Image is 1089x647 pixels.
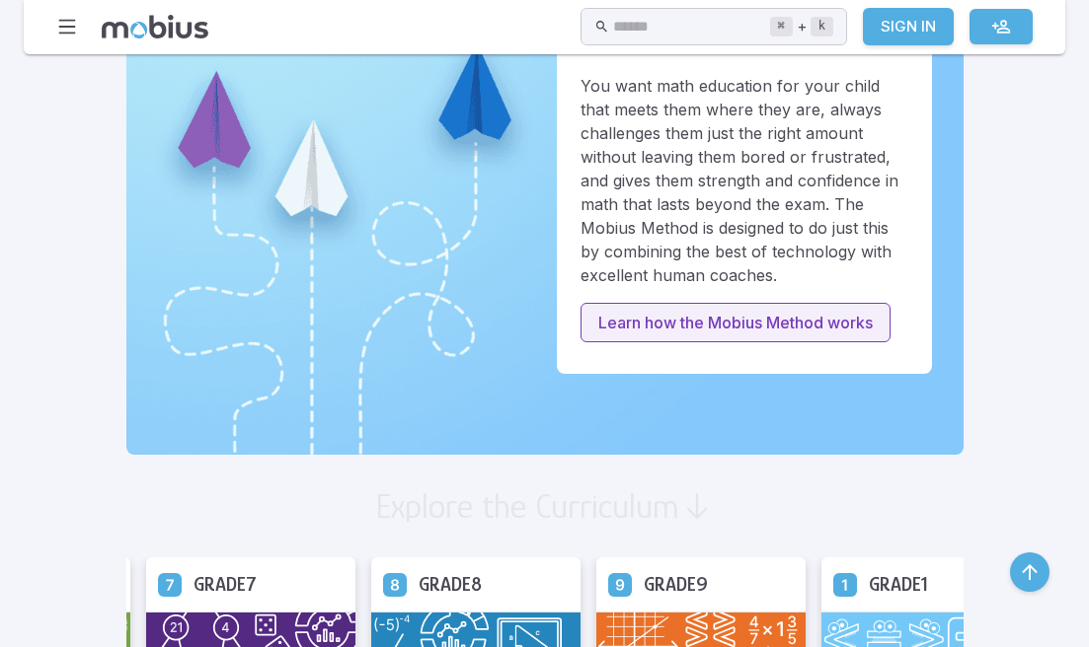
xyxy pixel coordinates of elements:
[770,17,793,36] kbd: ⌘
[419,569,482,600] h5: Grade 8
[383,572,407,596] a: Grade 8
[581,303,891,342] a: Learn how the Mobius Method works
[581,74,908,287] p: You want math education for your child that meets them where they are, always challenges them jus...
[770,15,833,38] div: +
[608,572,632,596] a: Grade 9
[598,311,873,334] p: Learn how the Mobius Method works
[863,8,954,45] a: Sign In
[869,569,928,600] h5: Grade 1
[158,572,182,596] a: Grade 7
[644,569,708,600] h5: Grade 9
[833,572,857,596] a: Grade 1
[375,486,679,526] h2: Explore the Curriculum
[811,17,833,36] kbd: k
[194,569,257,600] h5: Grade 7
